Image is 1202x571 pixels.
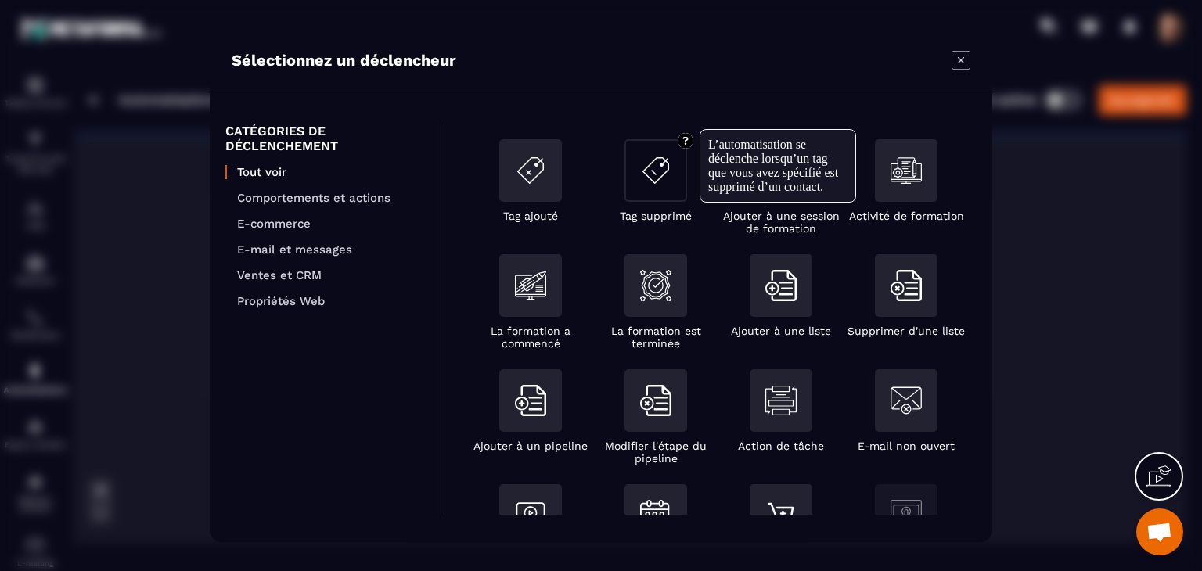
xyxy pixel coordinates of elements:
img: productPurchase.svg [765,500,797,531]
p: Ventes et CRM [237,268,428,282]
p: Supprimer d'une liste [848,325,965,337]
p: Ajouter à une liste [731,325,831,337]
p: Tout voir [237,165,428,179]
p: E-mail et messages [237,242,428,257]
img: removeTag.svg [640,155,671,186]
img: formationIsEnded.svg [640,270,671,301]
img: contactBookAnEvent.svg [640,500,671,530]
img: addToList.svg [515,385,546,416]
p: Tag ajouté [503,210,558,222]
p: E-commerce [237,217,428,231]
img: notOpenEmail.svg [891,385,922,416]
p: La formation est terminée [593,325,718,350]
p: Propriétés Web [237,294,428,308]
p: E-mail non ouvert [858,440,955,452]
p: Activité de formation [849,210,964,222]
div: L’automatisation se déclenche lorsqu’un tag que vous avez spécifié est supprimé d’un contact. [708,138,848,194]
p: Modifier l'étape du pipeline [593,440,718,465]
img: addToAWebinar.svg [515,500,546,531]
p: Comportements et actions [237,191,428,205]
p: Ajouter à une session de formation [718,210,844,235]
p: CATÉGORIES DE DÉCLENCHEMENT [225,124,428,153]
img: addTag.svg [515,155,546,186]
img: webpage.svg [891,500,922,531]
p: Action de tâche [738,440,824,452]
p: La formation a commencé [468,325,593,350]
div: Mở cuộc trò chuyện [1136,508,1183,555]
p: Ajouter à un pipeline [473,440,588,452]
img: taskAction.svg [765,385,797,416]
p: Tag supprimé [620,210,692,222]
img: addToList.svg [765,270,797,301]
img: formationActivity.svg [891,155,922,186]
img: circle-question.f98f3ed8.svg [678,133,693,149]
img: removeFromList.svg [640,385,671,416]
img: removeFromList.svg [891,270,922,301]
p: Sélectionnez un déclencheur [232,51,456,70]
img: formationIsStarted.svg [515,270,546,301]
